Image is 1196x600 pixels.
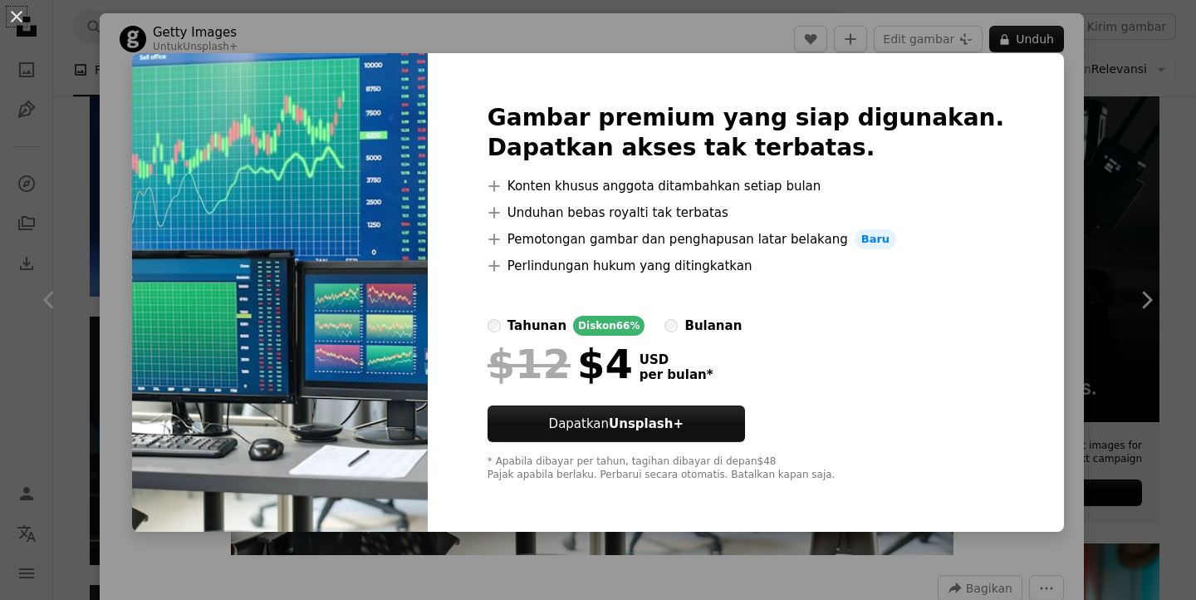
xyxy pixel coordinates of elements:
h2: Gambar premium yang siap digunakan. Dapatkan akses tak terbatas. [488,103,1004,163]
span: Baru [855,229,896,249]
li: Konten khusus anggota ditambahkan setiap bulan [488,176,1004,196]
span: USD [640,352,713,367]
img: premium_photo-1683141154082-324d296f3c66 [132,53,428,532]
li: Unduhan bebas royalti tak terbatas [488,203,1004,223]
input: bulanan [664,319,678,332]
div: tahunan [507,316,566,336]
div: bulanan [684,316,742,336]
div: * Apabila dibayar per tahun, tagihan dibayar di depan $48 Pajak apabila berlaku. Perbarui secara ... [488,455,1004,482]
div: Diskon 66% [573,316,645,336]
li: Perlindungan hukum yang ditingkatkan [488,256,1004,276]
span: $12 [488,342,571,386]
input: tahunanDiskon66% [488,319,501,332]
div: $4 [488,342,633,386]
strong: Unsplash+ [609,416,684,431]
li: Pemotongan gambar dan penghapusan latar belakang [488,229,1004,249]
span: per bulan * [640,367,713,382]
button: DapatkanUnsplash+ [488,406,745,442]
